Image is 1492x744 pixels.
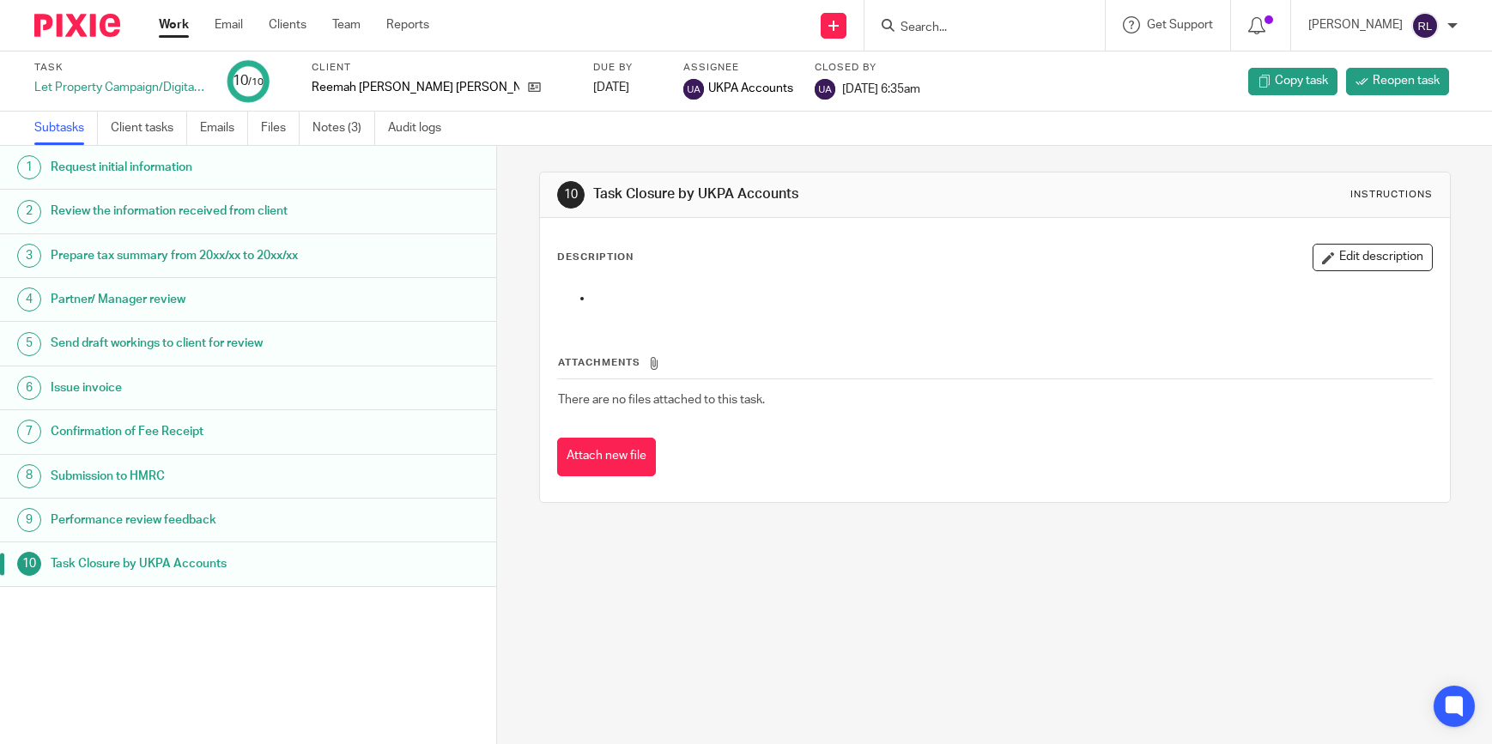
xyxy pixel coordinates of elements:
h1: Task Closure by UKPA Accounts [51,551,337,577]
span: There are no files attached to this task. [558,394,765,406]
h1: Review the information received from client [51,198,337,224]
input: Search [899,21,1053,36]
h1: Request initial information [51,154,337,180]
label: Due by [593,61,662,75]
div: 4 [17,287,41,312]
a: Email [215,16,243,33]
button: Edit description [1313,244,1433,271]
h1: Prepare tax summary from 20xx/xx to 20xx/xx [51,243,337,269]
button: Attach new file [557,438,656,476]
p: [PERSON_NAME] [1308,16,1403,33]
div: 3 [17,244,41,268]
h1: Task Closure by UKPA Accounts [593,185,1031,203]
div: [DATE] [593,79,662,96]
div: Instructions [1350,188,1433,202]
div: 5 [17,332,41,356]
div: 10 [17,552,41,576]
a: Clients [269,16,306,33]
p: Reemah [PERSON_NAME] [PERSON_NAME] [312,79,519,96]
a: Client tasks [111,112,187,145]
img: svg%3E [1411,12,1439,39]
div: Let Property Campaign/Digital Tax Disclosure [34,79,206,96]
img: svg%3E [683,79,704,100]
h1: Confirmation of Fee Receipt [51,419,337,445]
a: Notes (3) [312,112,375,145]
a: Emails [200,112,248,145]
small: /10 [248,77,264,87]
a: Audit logs [388,112,454,145]
div: 9 [17,508,41,532]
img: svg%3E [815,79,835,100]
div: 10 [557,181,585,209]
span: UKPA Accounts [708,80,793,97]
label: Assignee [683,61,793,75]
a: Reopen task [1346,68,1449,95]
h1: Partner/ Manager review [51,287,337,312]
a: Files [261,112,300,145]
img: Pixie [34,14,120,37]
a: Copy task [1248,68,1337,95]
div: 6 [17,376,41,400]
p: Description [557,251,634,264]
h1: Send draft workings to client for review [51,330,337,356]
label: Task [34,61,206,75]
span: Reopen task [1373,72,1440,89]
label: Closed by [815,61,920,75]
a: Reports [386,16,429,33]
h1: Issue invoice [51,375,337,401]
div: 2 [17,200,41,224]
span: Copy task [1275,72,1328,89]
a: Team [332,16,361,33]
div: 8 [17,464,41,488]
h1: Performance review feedback [51,507,337,533]
a: Work [159,16,189,33]
h1: Submission to HMRC [51,463,337,489]
label: Client [312,61,572,75]
span: Attachments [558,358,640,367]
span: [DATE] 6:35am [842,82,920,94]
div: 10 [233,71,264,91]
span: Get Support [1147,19,1213,31]
div: 1 [17,155,41,179]
div: 7 [17,420,41,444]
a: Subtasks [34,112,98,145]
